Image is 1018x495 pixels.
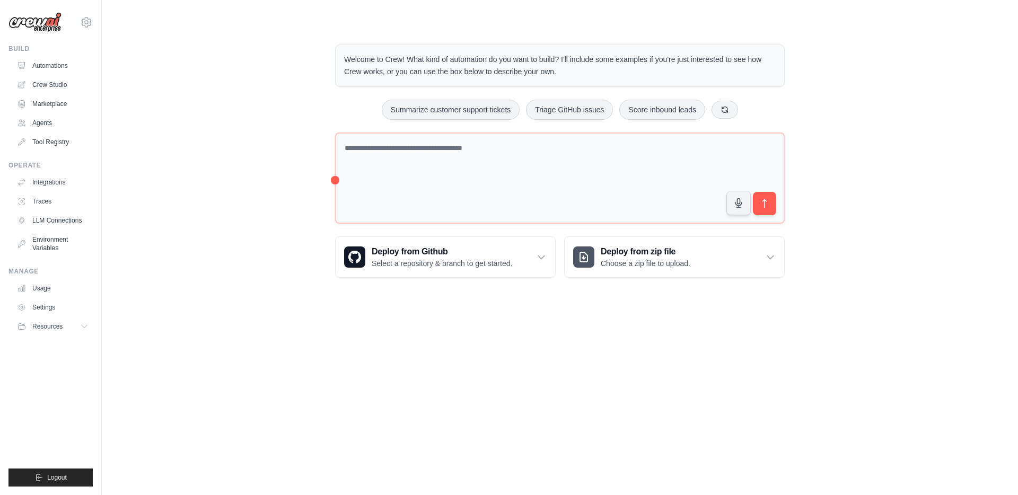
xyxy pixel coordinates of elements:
a: Integrations [13,174,93,191]
button: Triage GitHub issues [526,100,613,120]
div: Manage [8,267,93,276]
button: Logout [8,469,93,487]
p: Choose a zip file to upload. [601,258,690,269]
button: Score inbound leads [619,100,705,120]
a: LLM Connections [13,212,93,229]
button: Summarize customer support tickets [382,100,520,120]
h3: Deploy from zip file [601,245,690,258]
span: Resources [32,322,63,331]
a: Tool Registry [13,134,93,151]
a: Usage [13,280,93,297]
img: Logo [8,12,62,32]
a: Agents [13,114,93,131]
div: Build [8,45,93,53]
div: Operate [8,161,93,170]
p: Welcome to Crew! What kind of automation do you want to build? I'll include some examples if you'... [344,54,776,78]
a: Traces [13,193,93,210]
a: Automations [13,57,93,74]
h3: Deploy from Github [372,245,512,258]
p: Select a repository & branch to get started. [372,258,512,269]
a: Marketplace [13,95,93,112]
span: Logout [47,473,67,482]
a: Settings [13,299,93,316]
button: Resources [13,318,93,335]
a: Environment Variables [13,231,93,257]
a: Crew Studio [13,76,93,93]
